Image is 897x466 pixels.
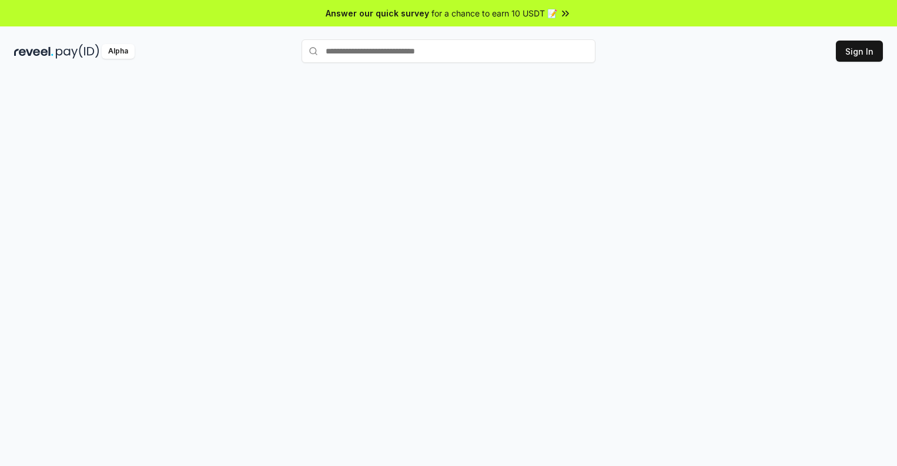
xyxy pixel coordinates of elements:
[431,7,557,19] span: for a chance to earn 10 USDT 📝
[326,7,429,19] span: Answer our quick survey
[102,44,135,59] div: Alpha
[836,41,883,62] button: Sign In
[56,44,99,59] img: pay_id
[14,44,53,59] img: reveel_dark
